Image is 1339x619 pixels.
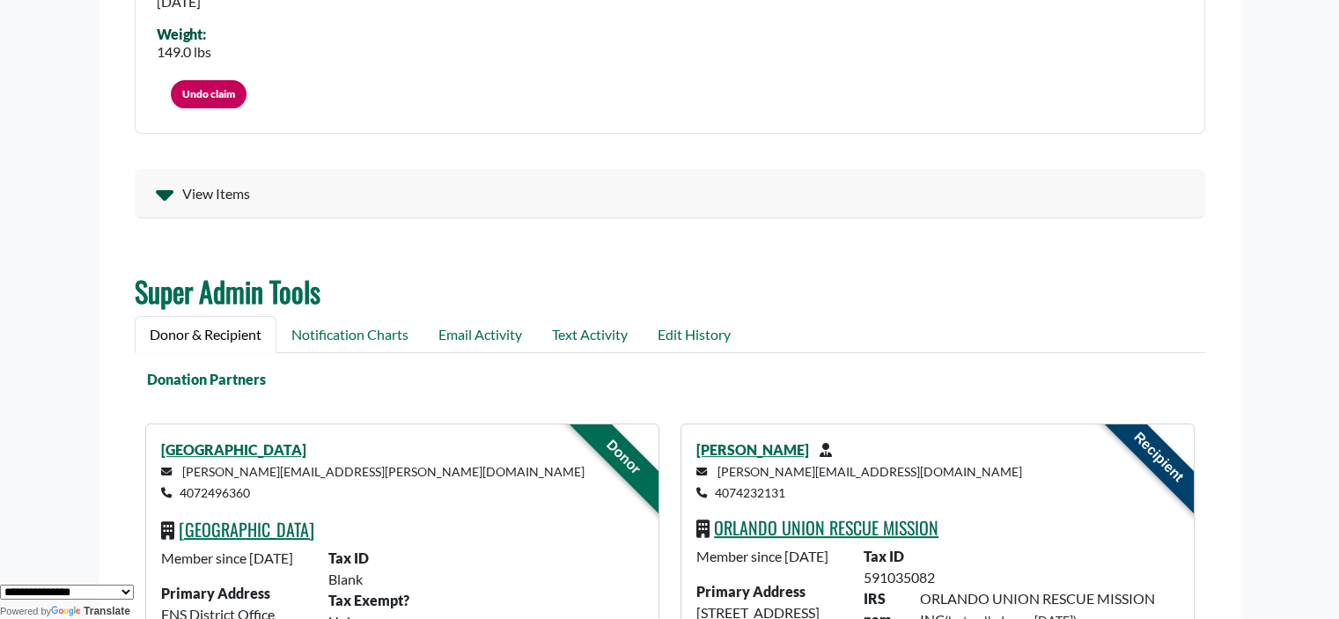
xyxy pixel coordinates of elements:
small: [PERSON_NAME][EMAIL_ADDRESS][PERSON_NAME][DOMAIN_NAME] 4072496360 [161,464,585,500]
a: [GEOGRAPHIC_DATA] [179,516,314,542]
a: Donor & Recipient [135,316,276,353]
div: 591035082 [853,567,1188,588]
div: Recipient [1085,384,1231,529]
p: Member since [DATE] [161,548,307,569]
a: [GEOGRAPHIC_DATA] [161,441,306,458]
h2: Super Admin Tools [135,275,1205,308]
a: Edit History [643,316,746,353]
small: [PERSON_NAME][EMAIL_ADDRESS][DOMAIN_NAME] 4074232131 [696,464,1022,500]
img: Google Translate [51,606,84,618]
div: Donor [550,384,695,529]
div: Donation Partners [124,369,1195,390]
a: [PERSON_NAME] [696,441,809,458]
b: Tax ID [328,549,369,566]
a: Undo claim [171,80,246,108]
a: Text Activity [537,316,643,353]
b: Tax ID [864,548,904,564]
a: Translate [51,605,130,617]
div: Weight: [157,26,211,42]
a: Notification Charts [276,316,423,353]
span: View Items [182,183,250,204]
div: Blank [318,569,653,590]
a: Email Activity [423,316,537,353]
p: Member since [DATE] [696,546,842,567]
div: 149.0 lbs [157,41,211,63]
a: ORLANDO UNION RESCUE MISSION [714,514,938,541]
